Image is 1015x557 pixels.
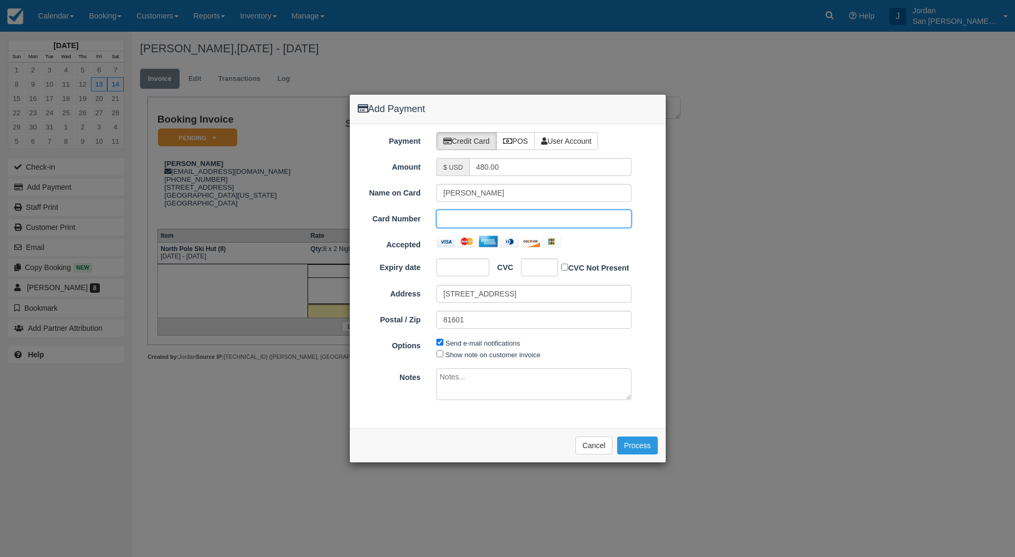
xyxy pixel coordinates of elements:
[445,351,541,359] label: Show note on customer invoice
[443,262,474,273] iframe: Secure expiration date input frame
[350,285,429,300] label: Address
[443,213,625,224] iframe: To enrich screen reader interactions, please activate Accessibility in Grammarly extension settings
[469,158,631,176] input: Valid amount required.
[575,437,612,454] button: Cancel
[445,339,520,347] label: Send e-mail notifications
[617,437,658,454] button: Process
[350,368,429,383] label: Notes
[350,132,429,147] label: Payment
[496,132,535,150] label: POS
[489,258,513,273] label: CVC
[350,158,429,173] label: Amount
[350,236,429,250] label: Accepted
[350,184,429,199] label: Name on Card
[350,210,429,225] label: Card Number
[350,258,429,273] label: Expiry date
[561,264,568,271] input: CVC Not Present
[528,262,544,273] iframe: Secure CVC input frame
[358,103,658,116] h4: Add Payment
[443,164,463,171] small: $ USD
[561,262,629,274] label: CVC Not Present
[350,311,429,326] label: Postal / Zip
[350,337,429,351] label: Options
[534,132,598,150] label: User Account
[436,132,497,150] label: Credit Card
